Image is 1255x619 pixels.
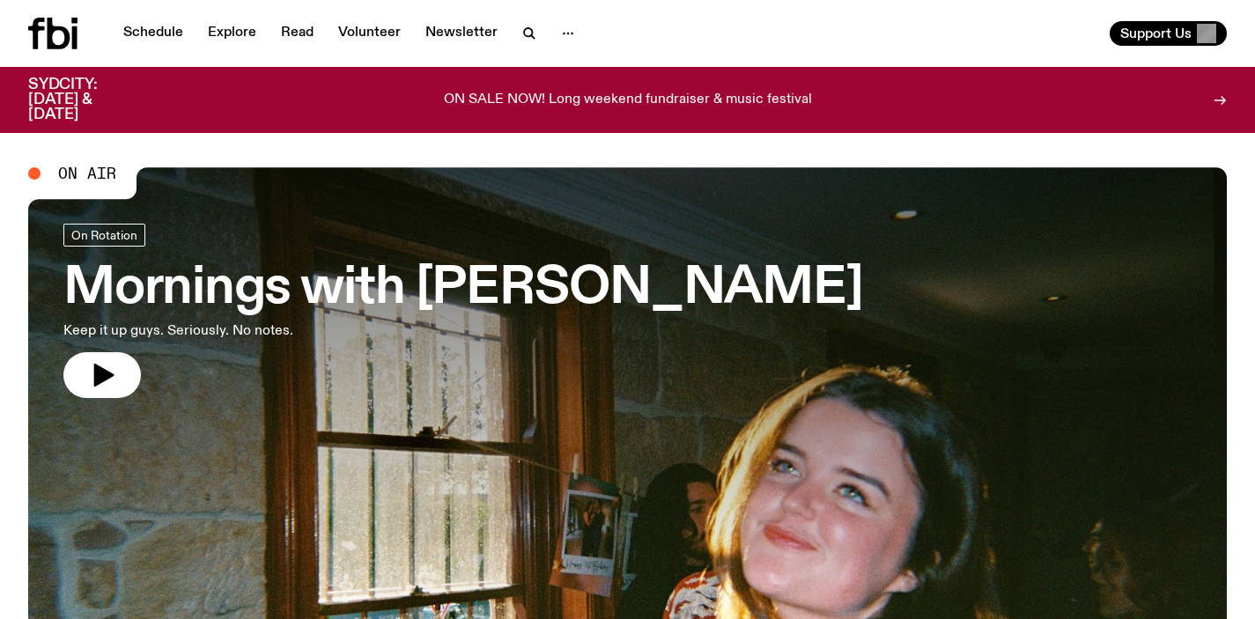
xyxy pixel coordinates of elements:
a: On Rotation [63,224,145,247]
span: On Rotation [71,228,137,241]
p: ON SALE NOW! Long weekend fundraiser & music festival [444,92,812,108]
span: On Air [58,166,116,181]
a: Explore [197,21,267,46]
a: Newsletter [415,21,508,46]
button: Support Us [1110,21,1227,46]
h3: Mornings with [PERSON_NAME] [63,264,863,313]
p: Keep it up guys. Seriously. No notes. [63,321,514,342]
a: Volunteer [328,21,411,46]
span: Support Us [1120,26,1192,41]
a: Schedule [113,21,194,46]
a: Mornings with [PERSON_NAME]Keep it up guys. Seriously. No notes. [63,224,863,398]
a: Read [270,21,324,46]
h3: SYDCITY: [DATE] & [DATE] [28,77,141,122]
